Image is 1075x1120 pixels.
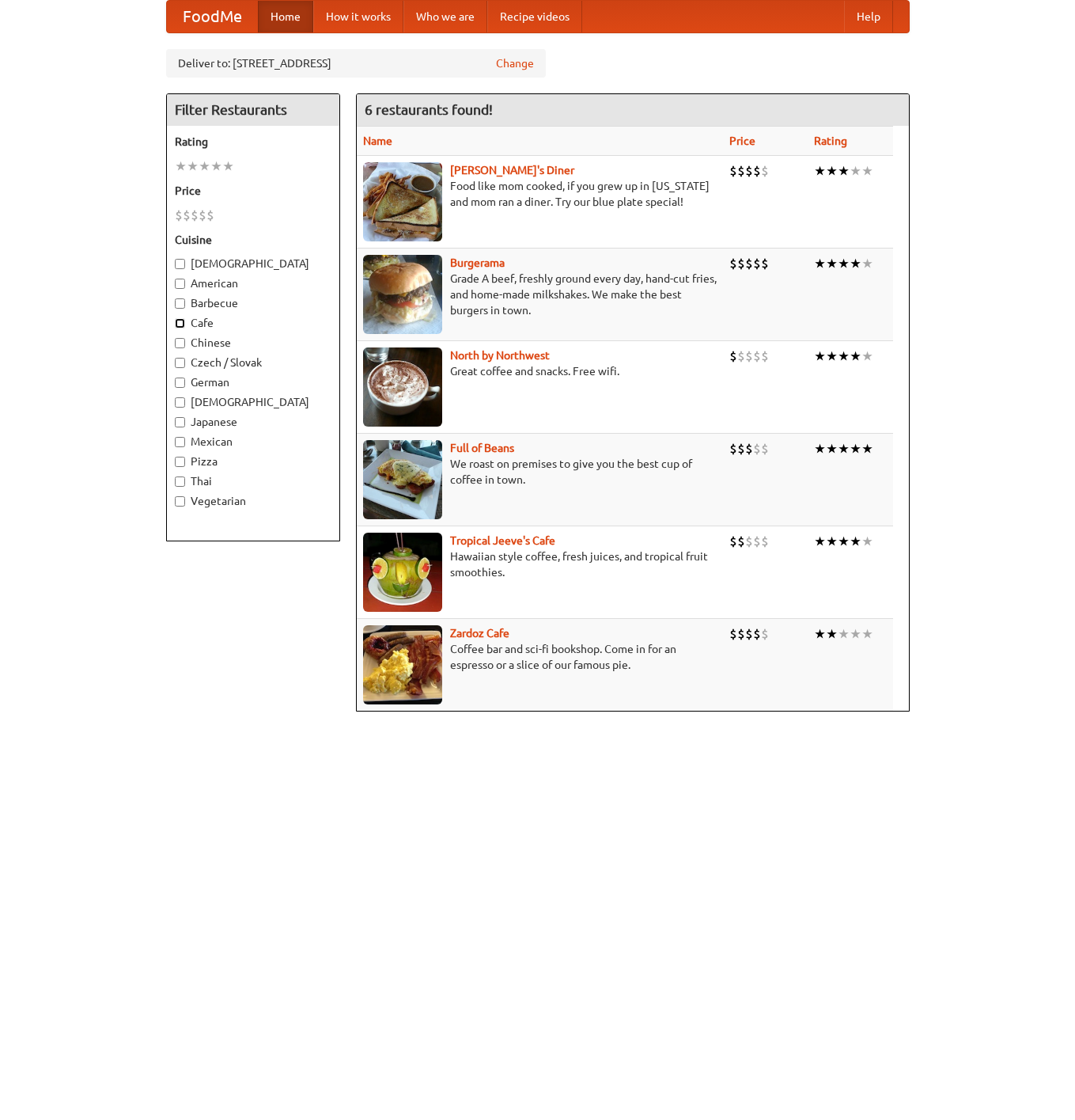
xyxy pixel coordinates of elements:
[363,456,717,488] p: We roast on premises to give you the best cup of coffee in town.
[363,440,442,519] img: beans.jpg
[745,162,753,180] li: $
[729,255,737,272] li: $
[363,549,717,580] p: Hawaiian style coffee, fresh juices, and tropical fruit smoothies.
[191,207,199,224] li: $
[210,158,222,175] li: ★
[838,347,850,365] li: ★
[826,255,838,272] li: ★
[761,255,769,272] li: $
[175,183,331,199] h5: Price
[175,256,331,271] label: [DEMOGRAPHIC_DATA]
[826,533,838,550] li: ★
[850,533,861,550] li: ★
[175,298,185,309] input: Barbecue
[753,625,761,643] li: $
[729,440,737,457] li: $
[814,347,826,365] li: ★
[761,533,769,550] li: $
[826,347,838,365] li: ★
[175,358,185,368] input: Czech / Slovak
[183,207,191,224] li: $
[175,496,185,507] input: Vegetarian
[187,158,199,175] li: ★
[729,533,737,550] li: $
[258,1,313,32] a: Home
[199,158,210,175] li: ★
[850,625,861,643] li: ★
[850,255,861,272] li: ★
[175,457,185,467] input: Pizza
[861,440,873,457] li: ★
[450,256,505,269] a: Burgerama
[175,259,185,269] input: [DEMOGRAPHIC_DATA]
[850,347,861,365] li: ★
[850,162,861,180] li: ★
[745,625,753,643] li: $
[826,162,838,180] li: ★
[838,440,850,457] li: ★
[753,162,761,180] li: $
[753,347,761,365] li: $
[826,625,838,643] li: ★
[814,533,826,550] li: ★
[737,347,745,365] li: $
[487,1,582,32] a: Recipe videos
[737,440,745,457] li: $
[861,625,873,643] li: ★
[753,255,761,272] li: $
[737,255,745,272] li: $
[363,533,442,612] img: jeeves.jpg
[729,625,737,643] li: $
[363,271,717,318] p: Grade A beef, freshly ground every day, hand-cut fries, and home-made milkshakes. We make the bes...
[814,135,847,147] a: Rating
[363,162,442,241] img: sallys.jpg
[175,295,331,311] label: Barbecue
[175,134,331,150] h5: Rating
[175,473,331,489] label: Thai
[175,397,185,408] input: [DEMOGRAPHIC_DATA]
[761,162,769,180] li: $
[729,347,737,365] li: $
[826,440,838,457] li: ★
[175,318,185,328] input: Cafe
[761,625,769,643] li: $
[753,440,761,457] li: $
[496,55,534,71] a: Change
[850,440,861,457] li: ★
[861,347,873,365] li: ★
[363,641,717,673] p: Coffee bar and sci-fi bookshop. Come in for an espresso or a slice of our famous pie.
[175,434,331,450] label: Mexican
[450,164,574,177] b: [PERSON_NAME]'s Diner
[814,440,826,457] li: ★
[450,442,514,454] b: Full of Beans
[363,135,392,147] a: Name
[167,1,258,32] a: FoodMe
[175,493,331,509] label: Vegetarian
[737,625,745,643] li: $
[363,178,717,210] p: Food like mom cooked, if you grew up in [US_STATE] and mom ran a diner. Try our blue plate special!
[363,363,717,379] p: Great coffee and snacks. Free wifi.
[761,347,769,365] li: $
[450,534,555,547] a: Tropical Jeeve's Cafe
[206,207,214,224] li: $
[175,414,331,430] label: Japanese
[199,207,206,224] li: $
[838,162,850,180] li: ★
[175,158,187,175] li: ★
[175,315,331,331] label: Cafe
[450,349,550,362] b: North by Northwest
[838,625,850,643] li: ★
[844,1,893,32] a: Help
[745,533,753,550] li: $
[745,440,753,457] li: $
[166,49,546,78] div: Deliver to: [STREET_ADDRESS]
[814,625,826,643] li: ★
[753,533,761,550] li: $
[363,625,442,704] img: zardoz.jpg
[175,207,183,224] li: $
[729,162,737,180] li: $
[363,255,442,334] img: burgerama.jpg
[175,355,331,370] label: Czech / Slovak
